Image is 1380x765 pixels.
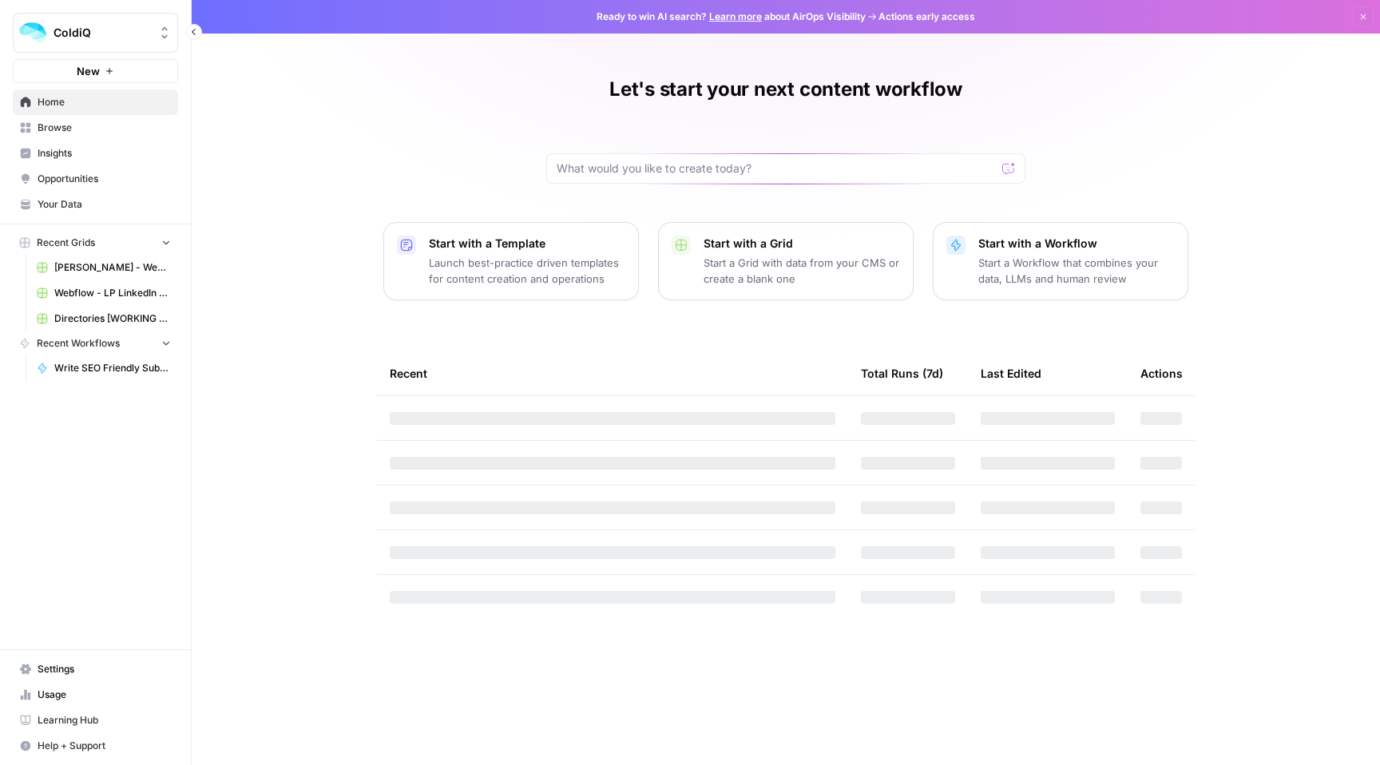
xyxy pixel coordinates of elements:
button: Start with a WorkflowStart a Workflow that combines your data, LLMs and human review [933,222,1188,300]
p: Start with a Template [429,236,625,252]
a: Learn more [709,10,762,22]
span: Your Data [38,197,171,212]
button: Workspace: ColdiQ [13,13,178,53]
span: ColdiQ [54,25,150,41]
button: Recent Grids [13,231,178,255]
a: Settings [13,656,178,682]
div: Last Edited [981,351,1041,395]
span: Write SEO Friendly Sub-Category Description [54,361,171,375]
p: Start with a Grid [704,236,900,252]
button: New [13,59,178,83]
button: Start with a TemplateLaunch best-practice driven templates for content creation and operations [383,222,639,300]
a: Usage [13,682,178,708]
span: Directories [WORKING SHEET] [54,311,171,326]
span: Recent Grids [37,236,95,250]
input: What would you like to create today? [557,161,996,176]
a: Browse [13,115,178,141]
a: Insights [13,141,178,166]
div: Actions [1140,351,1183,395]
p: Start a Grid with data from your CMS or create a blank one [704,255,900,287]
h1: Let's start your next content workflow [609,77,962,102]
span: New [77,63,100,79]
span: Insights [38,146,171,161]
span: Webflow - LP LinkedIn Forms [54,286,171,300]
p: Start a Workflow that combines your data, LLMs and human review [978,255,1175,287]
a: [PERSON_NAME] - Webflow Landing Page [30,255,178,280]
div: Total Runs (7d) [861,351,943,395]
div: Recent [390,351,835,395]
span: Actions early access [878,10,975,24]
a: Opportunities [13,166,178,192]
span: Ready to win AI search? about AirOps Visibility [597,10,866,24]
p: Launch best-practice driven templates for content creation and operations [429,255,625,287]
span: Usage [38,688,171,702]
a: Directories [WORKING SHEET] [30,306,178,331]
span: Home [38,95,171,109]
button: Start with a GridStart a Grid with data from your CMS or create a blank one [658,222,914,300]
span: Help + Support [38,739,171,753]
span: Recent Workflows [37,336,120,351]
a: Webflow - LP LinkedIn Forms [30,280,178,306]
button: Recent Workflows [13,331,178,355]
a: Learning Hub [13,708,178,733]
button: Help + Support [13,733,178,759]
img: ColdiQ Logo [18,18,47,47]
span: Learning Hub [38,713,171,727]
span: [PERSON_NAME] - Webflow Landing Page [54,260,171,275]
span: Opportunities [38,172,171,186]
a: Your Data [13,192,178,217]
span: Settings [38,662,171,676]
a: Home [13,89,178,115]
p: Start with a Workflow [978,236,1175,252]
span: Browse [38,121,171,135]
a: Write SEO Friendly Sub-Category Description [30,355,178,381]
